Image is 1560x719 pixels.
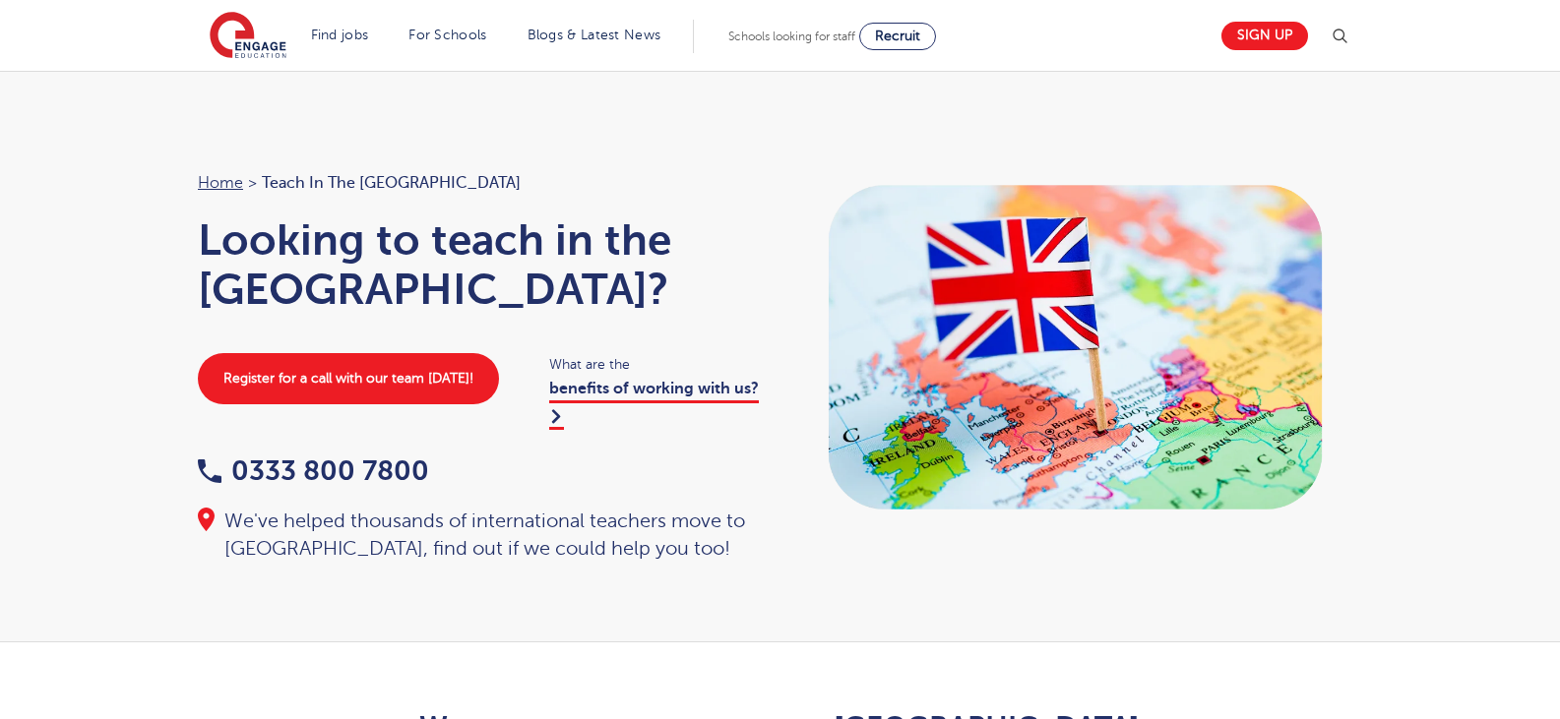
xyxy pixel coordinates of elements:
span: Teach in the [GEOGRAPHIC_DATA] [262,170,521,196]
a: Recruit [859,23,936,50]
a: benefits of working with us? [549,380,759,429]
a: Home [198,174,243,192]
div: We've helped thousands of international teachers move to [GEOGRAPHIC_DATA], find out if we could ... [198,508,761,563]
a: Find jobs [311,28,369,42]
h1: Looking to teach in the [GEOGRAPHIC_DATA]? [198,215,761,314]
nav: breadcrumb [198,170,761,196]
span: Schools looking for staff [728,30,855,43]
img: Engage Education [210,12,286,61]
span: What are the [549,353,761,376]
a: 0333 800 7800 [198,455,429,486]
a: Blogs & Latest News [528,28,661,42]
a: For Schools [408,28,486,42]
a: Sign up [1221,22,1308,50]
a: Register for a call with our team [DATE]! [198,353,499,404]
span: > [248,174,257,192]
span: Recruit [875,29,920,43]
